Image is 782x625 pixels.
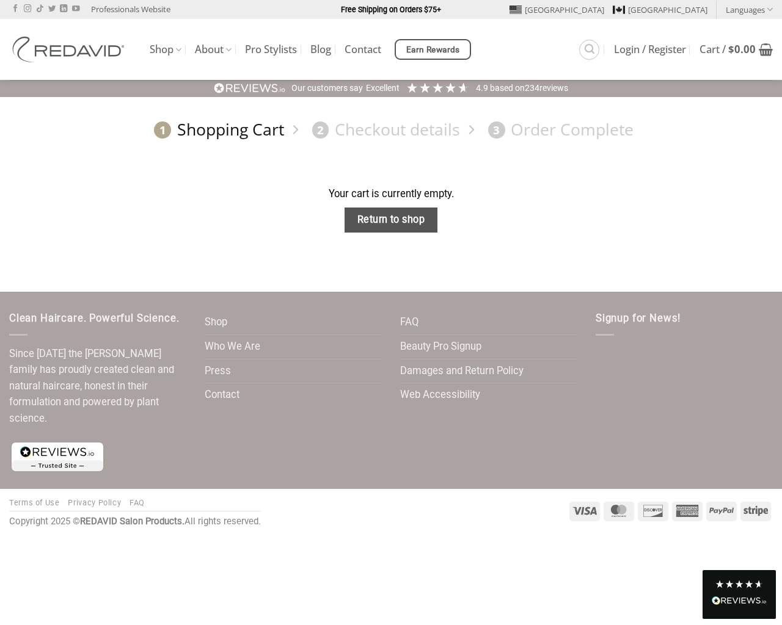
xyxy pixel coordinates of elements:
[614,38,686,60] a: Login / Register
[712,594,767,610] div: Read All Reviews
[400,311,418,334] a: FAQ
[341,5,441,14] strong: Free Shipping on Orders $75+
[490,83,525,93] span: Based on
[728,42,734,56] span: $
[9,312,179,324] span: Clean Haircare. Powerful Science.
[195,38,232,62] a: About
[72,5,79,13] a: Follow on YouTube
[9,186,773,203] div: Your cart is currently empty.
[406,43,460,57] span: Earn Rewards
[366,82,400,95] div: Excellent
[48,5,56,13] a: Follow on Twitter
[60,5,67,13] a: Follow on LinkedIn
[395,39,471,60] a: Earn Rewards
[310,38,331,60] a: Blog
[291,82,363,95] div: Our customers say
[613,1,707,19] a: [GEOGRAPHIC_DATA]
[579,40,599,60] a: Search
[406,81,470,94] div: 4.91 Stars
[154,121,171,139] span: 1
[400,383,480,407] a: Web Accessibility
[712,596,767,605] img: REVIEWS.io
[539,83,568,93] span: reviews
[148,119,284,140] a: 1Shopping Cart
[312,121,329,139] span: 2
[205,383,239,407] a: Contact
[614,45,686,54] span: Login / Register
[80,516,185,527] strong: REDAVID Salon Products.
[525,83,539,93] span: 234
[150,38,181,62] a: Shop
[68,498,121,507] a: Privacy Policy
[9,110,773,150] nav: Checkout steps
[510,1,604,19] a: [GEOGRAPHIC_DATA]
[245,38,297,60] a: Pro Stylists
[9,440,106,474] img: reviews-trust-logo-1.png
[9,498,60,507] a: Terms of Use
[205,311,227,334] a: Shop
[205,359,231,383] a: Press
[700,36,773,63] a: View cart
[568,500,773,521] div: Payment icons
[728,42,756,56] bdi: 0.00
[24,5,31,13] a: Follow on Instagram
[345,208,437,233] a: Return to shop
[12,5,19,13] a: Follow on Facebook
[715,579,764,589] div: 4.8 Stars
[9,346,186,427] p: Since [DATE] the [PERSON_NAME] family has proudly created clean and natural haircare, honest in t...
[214,82,286,94] img: REVIEWS.io
[9,515,261,529] div: Copyright 2025 © All rights reserved.
[400,335,481,359] a: Beauty Pro Signup
[130,498,145,507] a: FAQ
[9,37,131,62] img: REDAVID Salon Products | United States
[400,359,524,383] a: Damages and Return Policy
[726,1,773,18] a: Languages
[700,45,756,54] span: Cart /
[345,38,381,60] a: Contact
[596,312,681,324] span: Signup for News!
[205,335,260,359] a: Who We Are
[36,5,43,13] a: Follow on TikTok
[306,119,460,140] a: 2Checkout details
[703,570,776,619] div: Read All Reviews
[476,83,490,93] span: 4.9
